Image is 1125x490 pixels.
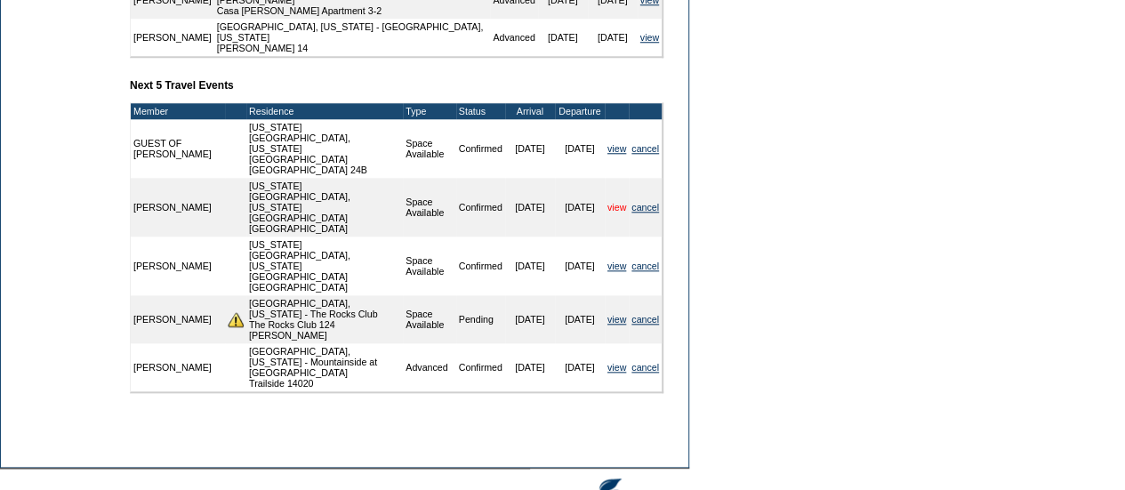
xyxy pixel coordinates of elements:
td: [DATE] [505,237,555,295]
a: view [607,314,626,325]
td: Type [403,103,455,119]
td: [DATE] [555,295,605,343]
td: [DATE] [555,119,605,178]
td: Advanced [490,19,537,56]
td: Confirmed [456,119,505,178]
td: [DATE] [505,343,555,391]
a: view [607,143,626,154]
td: Departure [555,103,605,119]
td: Residence [246,103,403,119]
a: view [640,32,659,43]
td: Pending [456,295,505,343]
td: [PERSON_NAME] [131,237,225,295]
td: Member [131,103,225,119]
td: Confirmed [456,343,505,391]
td: Advanced [403,343,455,391]
td: [DATE] [555,343,605,391]
td: [US_STATE][GEOGRAPHIC_DATA], [US_STATE][GEOGRAPHIC_DATA] [GEOGRAPHIC_DATA] [246,178,403,237]
td: [PERSON_NAME] [131,295,225,343]
td: [PERSON_NAME] [131,178,225,237]
td: Space Available [403,178,455,237]
td: Status [456,103,505,119]
a: cancel [631,314,659,325]
td: [DATE] [555,237,605,295]
td: [US_STATE][GEOGRAPHIC_DATA], [US_STATE][GEOGRAPHIC_DATA] [GEOGRAPHIC_DATA] 24B [246,119,403,178]
td: [DATE] [505,119,555,178]
a: view [607,362,626,373]
a: view [607,202,626,213]
img: There are insufficient days and/or tokens to cover this reservation [228,311,244,327]
td: Space Available [403,237,455,295]
a: view [607,261,626,271]
td: [GEOGRAPHIC_DATA], [US_STATE] - [GEOGRAPHIC_DATA], [US_STATE] [PERSON_NAME] 14 [214,19,491,56]
td: Confirmed [456,178,505,237]
td: [PERSON_NAME] [131,19,214,56]
td: Space Available [403,119,455,178]
td: [US_STATE][GEOGRAPHIC_DATA], [US_STATE][GEOGRAPHIC_DATA] [GEOGRAPHIC_DATA] [246,237,403,295]
td: [GEOGRAPHIC_DATA], [US_STATE] - Mountainside at [GEOGRAPHIC_DATA] Trailside 14020 [246,343,403,391]
b: Next 5 Travel Events [130,79,234,92]
td: Space Available [403,295,455,343]
td: [DATE] [538,19,588,56]
a: cancel [631,261,659,271]
td: GUEST OF [PERSON_NAME] [131,119,225,178]
td: [GEOGRAPHIC_DATA], [US_STATE] - The Rocks Club The Rocks Club 124 [PERSON_NAME] [246,295,403,343]
td: Arrival [505,103,555,119]
td: [DATE] [588,19,638,56]
td: Confirmed [456,237,505,295]
td: [DATE] [505,178,555,237]
a: cancel [631,143,659,154]
a: cancel [631,362,659,373]
td: [DATE] [555,178,605,237]
td: [DATE] [505,295,555,343]
a: cancel [631,202,659,213]
td: [PERSON_NAME] [131,343,225,391]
